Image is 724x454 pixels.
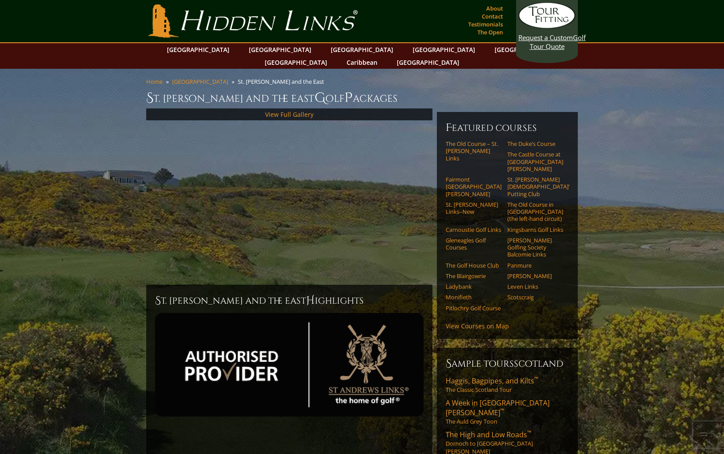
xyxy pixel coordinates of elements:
span: The High and Low Roads [446,430,531,439]
a: Contact [480,10,505,22]
a: [GEOGRAPHIC_DATA] [490,43,561,56]
h6: Featured Courses [446,121,569,135]
a: The Castle Course at [GEOGRAPHIC_DATA][PERSON_NAME] [507,151,563,172]
a: [GEOGRAPHIC_DATA] [392,56,464,69]
a: [GEOGRAPHIC_DATA] [244,43,316,56]
sup: ™ [500,407,504,414]
a: Testimonials [466,18,505,30]
a: About [484,2,505,15]
span: H [306,294,315,308]
a: [GEOGRAPHIC_DATA] [408,43,480,56]
a: The Golf House Club [446,262,502,269]
span: A Week in [GEOGRAPHIC_DATA][PERSON_NAME] [446,398,550,417]
h6: Sample ToursScotland [446,357,569,371]
sup: ™ [527,429,531,436]
a: [PERSON_NAME] Golfing Society Balcomie Links [507,237,563,258]
a: [GEOGRAPHIC_DATA] [163,43,234,56]
a: Kingsbarns Golf Links [507,226,563,233]
a: Request a CustomGolf Tour Quote [518,2,576,51]
a: St. [PERSON_NAME] [DEMOGRAPHIC_DATA]’ Putting Club [507,176,563,197]
a: St. [PERSON_NAME] Links–New [446,201,502,216]
a: Fairmont [GEOGRAPHIC_DATA][PERSON_NAME] [446,176,502,197]
span: P [344,89,353,107]
a: The Old Course – St. [PERSON_NAME] Links [446,140,502,162]
a: Scotscraig [507,294,563,301]
a: View Full Gallery [265,110,314,119]
h2: St. [PERSON_NAME] and the East ighlights [155,294,424,308]
a: Home [146,78,163,86]
sup: ™ [534,375,538,383]
a: Gleneagles Golf Courses [446,237,502,251]
a: Panmure [507,262,563,269]
a: The Blairgowrie [446,272,502,279]
a: View Courses on Map [446,322,509,330]
a: Caribbean [342,56,382,69]
a: [PERSON_NAME] [507,272,563,279]
a: [GEOGRAPHIC_DATA] [260,56,332,69]
span: Haggis, Bagpipes, and Kilts [446,376,538,386]
a: [GEOGRAPHIC_DATA] [172,78,228,86]
span: Request a Custom [518,33,573,42]
a: Monifieth [446,294,502,301]
a: Carnoustie Golf Links [446,226,502,233]
a: Haggis, Bagpipes, and Kilts™The Classic Scotland Tour [446,376,569,394]
a: The Old Course in [GEOGRAPHIC_DATA] (the left-hand circuit) [507,201,563,223]
h1: St. [PERSON_NAME] and the East olf ackages [146,89,578,107]
li: St. [PERSON_NAME] and the East [238,78,328,86]
a: Leven Links [507,283,563,290]
a: The Duke’s Course [507,140,563,147]
span: G [314,89,325,107]
a: Pitlochry Golf Course [446,305,502,312]
a: The Open [475,26,505,38]
img: st-andrews-authorized-provider-2 [155,313,424,417]
a: [GEOGRAPHIC_DATA] [326,43,398,56]
a: A Week in [GEOGRAPHIC_DATA][PERSON_NAME]™The Auld Grey Toon [446,398,569,425]
a: Ladybank [446,283,502,290]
